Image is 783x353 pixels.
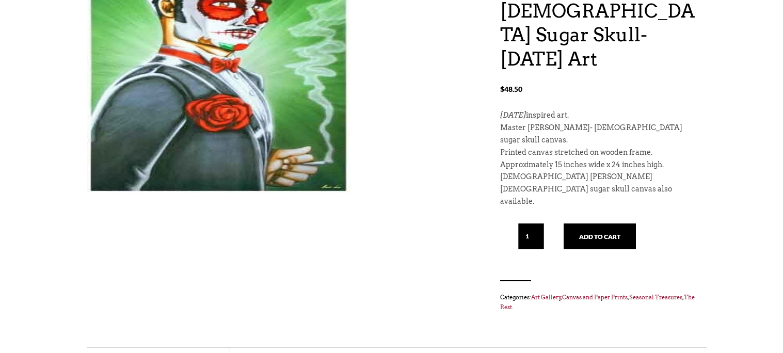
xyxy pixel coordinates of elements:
p: Master [PERSON_NAME]- [DEMOGRAPHIC_DATA] sugar skull canvas. [500,122,696,147]
span: Categories: , , , . [500,292,696,313]
em: [DATE] [500,111,526,119]
a: Seasonal Treasures [629,294,682,301]
bdi: 48.50 [500,85,522,93]
p: [DEMOGRAPHIC_DATA] [PERSON_NAME] [DEMOGRAPHIC_DATA] sugar skull canvas also available. [500,171,696,207]
span: $ [500,85,504,93]
p: Printed canvas stretched on wooden frame. [500,147,696,159]
input: Qty [518,223,544,249]
a: Art Gallery [531,294,561,301]
a: Canvas and Paper Prints [562,294,628,301]
button: Add to cart [564,223,636,249]
p: inspired art. [500,109,696,122]
p: Approximately 15 inches wide x 24 inches high. [500,159,696,171]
